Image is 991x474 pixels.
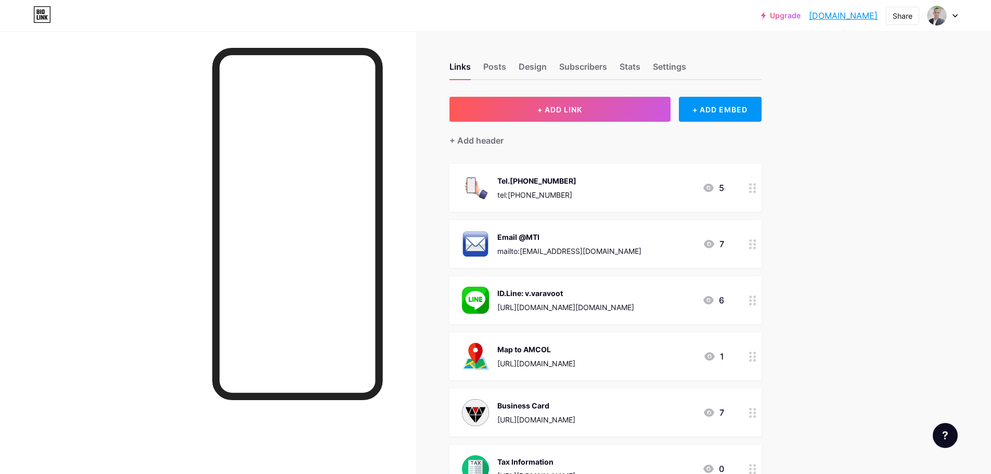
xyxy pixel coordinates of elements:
[702,182,724,194] div: 5
[809,9,878,22] a: [DOMAIN_NAME]
[927,6,947,25] img: varavoot vichaita
[462,230,489,258] img: Email @MTI
[497,232,641,242] div: Email @MTI
[462,287,489,314] img: ID.Line: v.varavoot
[462,399,489,426] img: Business Card
[497,414,575,425] div: [URL][DOMAIN_NAME]
[653,60,686,79] div: Settings
[497,189,576,200] div: tel:[PHONE_NUMBER]
[497,175,576,186] div: Tel.[PHONE_NUMBER]
[497,288,634,299] div: ID.Line: v.varavoot
[620,60,640,79] div: Stats
[893,10,912,21] div: Share
[497,344,575,355] div: Map to AMCOL
[702,294,724,306] div: 6
[497,400,575,411] div: Business Card
[497,358,575,369] div: [URL][DOMAIN_NAME]
[449,97,671,122] button: + ADD LINK
[703,350,724,363] div: 1
[497,302,634,313] div: [URL][DOMAIN_NAME][DOMAIN_NAME]
[703,238,724,250] div: 7
[761,11,801,20] a: Upgrade
[537,105,582,114] span: + ADD LINK
[462,174,489,201] img: Tel.088-777 9660
[497,456,575,467] div: Tax Information
[679,97,762,122] div: + ADD EMBED
[519,60,547,79] div: Design
[483,60,506,79] div: Posts
[449,60,471,79] div: Links
[449,134,504,147] div: + Add header
[462,343,489,370] img: Map to AMCOL
[703,406,724,419] div: 7
[559,60,607,79] div: Subscribers
[497,246,641,257] div: mailto:[EMAIL_ADDRESS][DOMAIN_NAME]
